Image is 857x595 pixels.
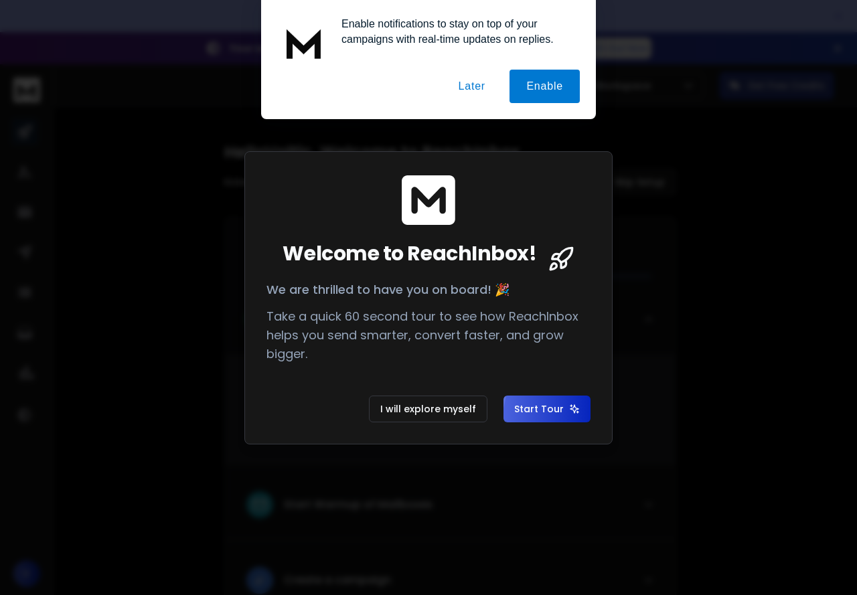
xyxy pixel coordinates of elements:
button: I will explore myself [369,396,487,422]
button: Enable [510,70,580,103]
button: Later [441,70,501,103]
p: Take a quick 60 second tour to see how ReachInbox helps you send smarter, convert faster, and gro... [266,307,591,363]
span: Welcome to ReachInbox! [283,242,536,266]
div: Enable notifications to stay on top of your campaigns with real-time updates on replies. [331,16,580,47]
span: Start Tour [514,402,580,416]
button: Start Tour [503,396,591,422]
img: notification icon [277,16,331,70]
p: We are thrilled to have you on board! 🎉 [266,280,591,299]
